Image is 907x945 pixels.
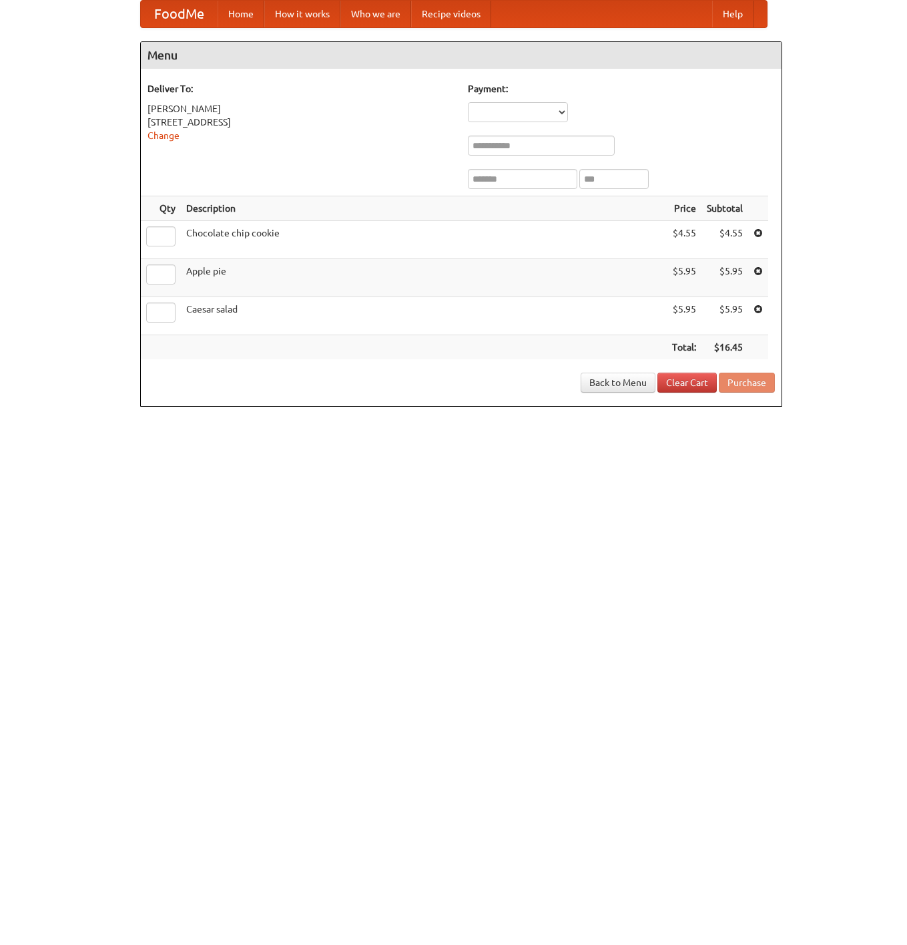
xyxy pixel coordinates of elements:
[667,221,701,259] td: $4.55
[147,130,180,141] a: Change
[468,82,775,96] h5: Payment:
[581,373,655,393] a: Back to Menu
[667,335,701,360] th: Total:
[667,259,701,297] td: $5.95
[147,102,455,116] div: [PERSON_NAME]
[712,1,753,27] a: Help
[411,1,491,27] a: Recipe videos
[141,196,181,221] th: Qty
[701,259,748,297] td: $5.95
[147,82,455,96] h5: Deliver To:
[657,373,717,393] a: Clear Cart
[701,221,748,259] td: $4.55
[667,196,701,221] th: Price
[181,259,667,297] td: Apple pie
[141,42,782,69] h4: Menu
[701,196,748,221] th: Subtotal
[147,116,455,129] div: [STREET_ADDRESS]
[719,373,775,393] button: Purchase
[181,297,667,335] td: Caesar salad
[340,1,411,27] a: Who we are
[667,297,701,335] td: $5.95
[701,335,748,360] th: $16.45
[181,196,667,221] th: Description
[264,1,340,27] a: How it works
[218,1,264,27] a: Home
[141,1,218,27] a: FoodMe
[701,297,748,335] td: $5.95
[181,221,667,259] td: Chocolate chip cookie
